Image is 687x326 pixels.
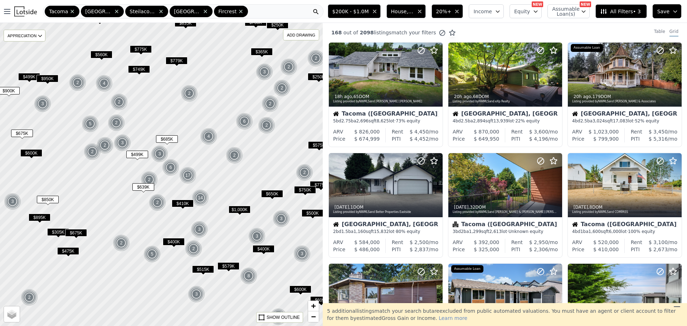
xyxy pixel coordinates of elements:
div: 5 bd 2.75 ba sqft lot · 73% equity [333,118,438,124]
div: 3 [4,193,21,210]
span: $475K [57,247,79,255]
span: $ 486,000 [354,247,380,252]
div: ADD DRAWING [283,30,319,40]
div: Listing provided by NWMLS and [PERSON_NAME] [PERSON_NAME] [333,99,439,104]
div: Price [453,246,465,253]
div: $775K [310,181,332,191]
span: 2,613 [489,229,501,234]
img: g1.png [4,193,21,210]
span: $ 4,452 [410,136,429,142]
div: 3 [248,228,265,245]
span: 2,894 [473,118,485,123]
span: Fircrest [218,8,237,15]
span: $ 392,000 [474,239,499,245]
div: Tacoma ([GEOGRAPHIC_DATA]) [572,222,677,229]
button: $200K - $1.0M [328,4,381,18]
div: $850K [37,196,59,206]
div: /mo [640,135,677,142]
div: Assumable Loan [571,44,603,52]
span: $ 520,000 [593,239,619,245]
div: 3 [191,221,208,238]
div: ARV [572,239,582,246]
div: 3 [273,210,290,227]
img: g1.png [226,147,243,164]
div: PITI [392,135,401,142]
span: 3,024 [593,118,605,123]
img: Lotside [14,6,37,16]
div: 3 [34,95,51,112]
img: g1.png [188,286,205,303]
span: $ 584,000 [354,239,380,245]
div: 4 bd 1 ba sqft lot · 100% equity [572,229,677,234]
img: g1.png [96,137,114,154]
img: g1.png [34,95,52,112]
img: g1.png [191,221,208,238]
div: PITI [511,135,520,142]
div: $775K [130,45,152,56]
div: 5 [143,245,161,263]
span: $950K [36,75,58,82]
div: 8 [240,267,257,284]
div: $950K [36,75,58,85]
button: 20%+ [432,4,463,18]
time: 2025-08-16 17:00 [574,205,588,210]
span: $750K [294,186,316,194]
span: $ 4,196 [529,136,548,142]
div: /mo [640,246,677,253]
div: $749K [128,65,150,76]
span: 17,083 [613,118,628,123]
div: /mo [403,239,438,246]
span: $ 2,837 [410,247,429,252]
div: $779K [166,57,187,67]
img: g1.png [273,210,290,227]
span: $685K [156,135,178,143]
span: 15,832 [374,229,389,234]
div: 2 [69,74,86,91]
span: $ 870,000 [474,129,499,135]
span: $560K [91,51,112,58]
img: House [333,111,339,117]
span: Assumable Loan(s) [552,6,575,16]
span: $ 325,000 [474,247,499,252]
img: g1.png [256,63,273,81]
span: $410K [172,200,194,207]
div: /mo [403,128,438,135]
div: /mo [520,135,558,142]
div: 14 [192,189,209,206]
span: $ 3,600 [529,129,548,135]
span: $775K [310,181,332,189]
a: Layers [4,306,20,322]
img: g1.png [143,245,161,263]
button: All Filters• 3 [595,4,647,18]
div: 2 [181,85,198,102]
div: $560K [91,51,112,61]
div: /mo [523,239,558,246]
div: 3 [293,245,311,262]
div: 6 [162,159,179,176]
img: House [572,111,578,117]
img: g1.png [270,308,287,325]
span: All Filters • 3 [600,8,640,15]
div: $365K [251,48,273,58]
img: g1.png [240,267,258,284]
div: 2 [262,95,279,112]
span: − [311,312,316,321]
img: House [453,111,458,117]
span: $ 4,450 [410,129,429,135]
img: g1.png [21,289,38,306]
span: 1,600 [589,229,601,234]
div: Price [333,246,345,253]
div: , 68 DOM [453,94,559,99]
div: 4 bd 2.5 ba sqft lot · 22% equity [453,118,558,124]
div: , 32 DOM [453,204,559,210]
div: 5 additional listing s match your search but are excluded from public automated valuations. You m... [323,303,687,326]
span: $579K [218,262,239,270]
div: $685K [156,135,178,146]
span: $ 3,450 [649,129,668,135]
div: 3 bd 2 ba sqft lot · Unknown equity [453,229,558,234]
span: 8,625 [377,118,389,123]
img: g1.png [179,167,197,184]
div: 2 [270,308,287,325]
img: g1.png [296,164,313,181]
img: g1.png [280,58,298,76]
